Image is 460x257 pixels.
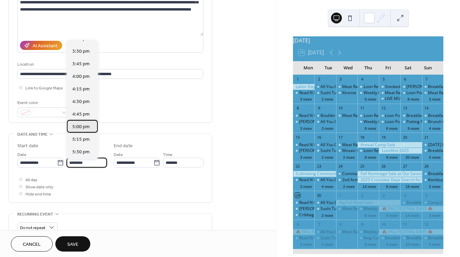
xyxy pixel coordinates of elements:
div: 21 [424,135,429,140]
div: Meat Raffle at [GEOGRAPHIC_DATA] [342,113,411,119]
button: 8 more [362,154,379,160]
div: Camp Community - Tailgate Takedown Edition Battle of the Bites [422,200,443,206]
div: Boulder Tap House Give Back – Brainerd Lakes Safe Ride [314,113,336,119]
div: Meat Raffle at [GEOGRAPHIC_DATA] [385,90,454,96]
button: 8 more [405,96,422,102]
div: All You Can Eat Tacos [320,229,361,235]
button: 3 more [426,212,443,218]
div: LIVE MUSIC-One Night Stand [Roundhouse Brewery] [379,96,400,102]
button: 5 more [426,183,443,189]
span: 4:30 pm [72,98,90,105]
div: Brunch Cruise [428,119,455,125]
div: Loon Research Tour - National Loon Center [357,113,379,119]
button: 3 more [319,125,336,131]
div: All You Can Eat Tacos [314,84,336,90]
button: 2 more [297,241,314,247]
div: Loon Research Tour - National Loon Center [357,84,379,90]
div: Mosaic Coaster Creations [342,148,391,154]
div: Sun [418,61,438,75]
div: Read N Play Every [DATE] [299,177,347,183]
div: All You Can Eat Tacos [314,229,336,235]
div: 30 [316,193,321,198]
div: Cultivating Communities Summit [293,171,336,177]
button: Save [55,236,90,252]
div: Sushi Tuesdays! [314,90,336,96]
span: Cancel [23,241,41,248]
button: 8 more [362,125,379,131]
button: 6 more [362,212,379,218]
div: Cribbage Doubles League at [PERSON_NAME] Brewery [299,212,403,218]
button: 3 more [297,96,314,102]
div: 20 [402,135,407,140]
div: Meat Raffle at Lucky's Tavern [336,229,357,235]
div: 5 [424,193,429,198]
button: 5 more [383,212,400,218]
div: Loon Pontoon Tours - National Loon Center [379,113,400,119]
div: Breakfast at Sunshine’s! [400,235,422,241]
div: Read N Play Every [DATE] [299,142,347,148]
div: Sushi Tuesdays! [320,148,351,154]
div: 🍂 FALL FESTIVAL DAYS 🍁 [379,206,443,212]
div: 22 [295,164,300,169]
div: Putting for Dogs [406,119,437,125]
div: 13 [402,106,407,111]
div: Loon Research Tour - National Loon Center [357,148,379,154]
button: 20 more [403,154,422,160]
div: Fri [378,61,398,75]
div: All You Can Eat Tacos [320,177,361,183]
div: Loonfest 2025 [379,148,422,154]
div: 12 [381,106,386,111]
div: 3 [381,193,386,198]
span: 5:30 pm [72,149,90,156]
div: Start date [17,142,38,150]
span: 3:45 pm [72,61,90,68]
div: Meat Raffle at Lucky's Tavern [336,113,357,119]
div: Mosaic Coaster Creations [336,148,357,154]
span: Save [67,241,78,248]
div: All You Can Eat Tacos [314,119,336,125]
div: 🍂 FALL FESTIVAL DAYS 🍁 [379,229,443,235]
div: 2 [316,77,321,82]
div: Smoked Rib Fridays! [379,84,400,90]
button: 14 more [360,183,379,189]
div: Meat Raffle at Lucky's Tavern [336,206,357,212]
div: Breakfast at Sunshine’s! [422,235,443,241]
div: Breakfast at Sunshine’s! [406,113,452,119]
span: Date [114,151,123,158]
div: Meat Raffle at Lucky's Tavern [336,84,357,90]
div: 15 [295,135,300,140]
div: Wed [338,61,358,75]
span: 5:00 pm [72,123,90,131]
button: 8 more [383,183,400,189]
div: 11 [360,106,365,111]
div: Breakfast at Sunshine’s! [406,235,452,241]
div: [PERSON_NAME] Mondays at Sunshine's! [299,119,376,125]
div: 7 [424,77,429,82]
div: Smoked Rib Fridays! [385,84,423,90]
div: King Cut Prime Rib at Freddy's [357,235,379,241]
div: Read N Play Every Monday [293,142,314,148]
div: 2025 Crosslake Days Search for the Lost Chili Pepper [357,177,422,183]
span: Date and time [17,131,48,138]
div: Meat Raffle at [GEOGRAPHIC_DATA] [342,206,411,212]
div: Loon Pontoon Tours - National Loon Center [400,90,422,96]
div: 18 [360,135,365,140]
div: Cribbage Doubles League at Jack Pine Brewery [293,212,314,218]
div: Loon Research Tour - [GEOGRAPHIC_DATA] [364,113,446,119]
div: Loon Research Tour - [GEOGRAPHIC_DATA] [364,84,446,90]
div: 6 [295,222,300,227]
div: Event color [17,99,68,106]
div: Read N Play Every Monday [293,90,314,96]
button: 3 more [383,241,400,247]
div: Weekly Family Story Time: Thursdays [357,206,379,212]
div: Loon Pontoon Tours - National Loon Center [379,119,400,125]
div: [PERSON_NAME] Mondays at Sunshine's! [299,206,376,212]
div: AI Assistant [33,42,57,50]
button: 3 more [426,241,443,247]
button: 2 more [319,154,336,160]
div: Read N Play Every Monday [293,235,314,241]
div: 7 [316,222,321,227]
button: 2 more [341,154,357,160]
div: Sushi Tuesdays! [314,206,336,212]
div: 10 [381,222,386,227]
